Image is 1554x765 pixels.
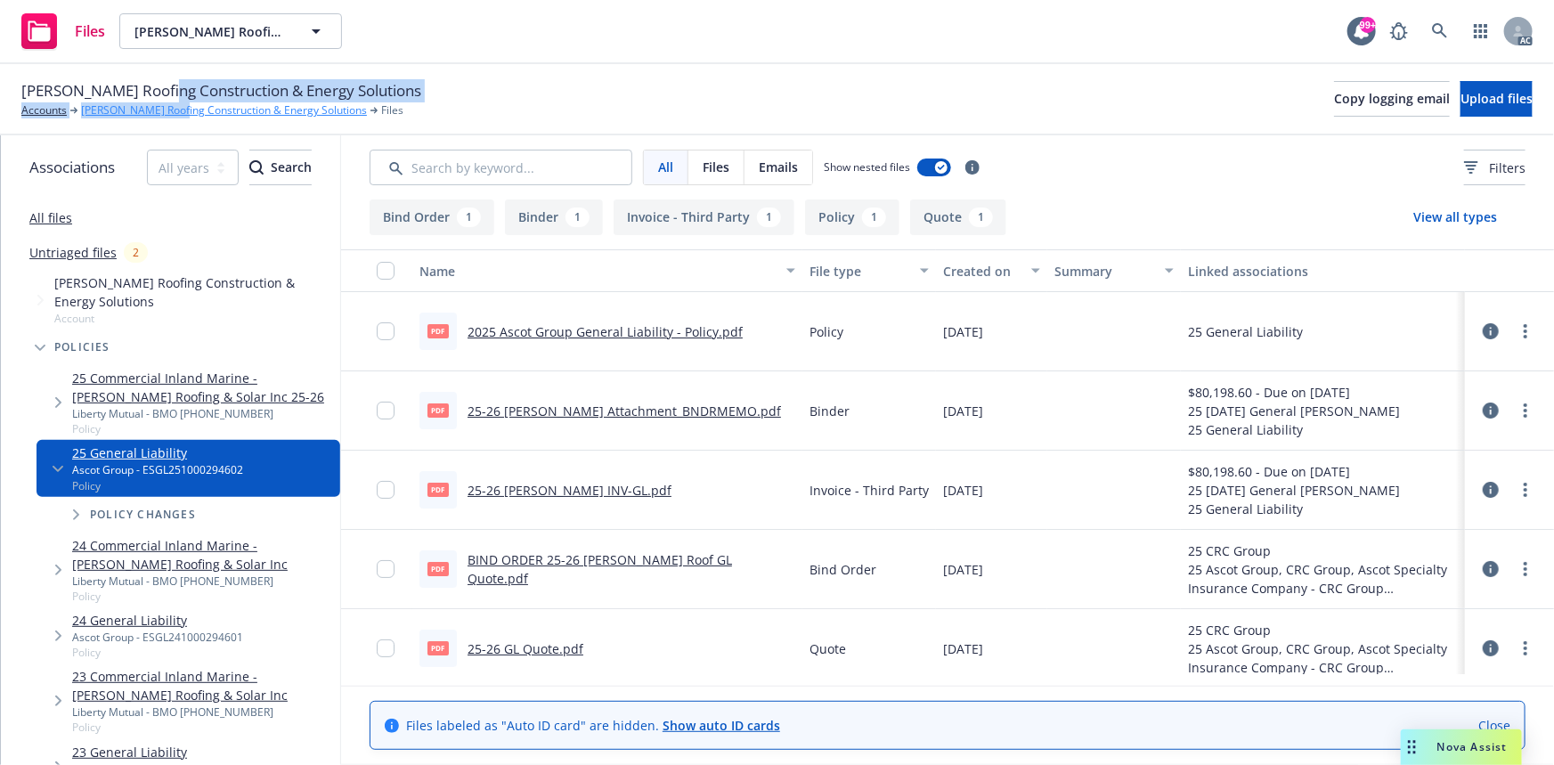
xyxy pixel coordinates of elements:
[1437,739,1508,754] span: Nova Assist
[1188,481,1400,500] div: 25 [DATE] General [PERSON_NAME]
[119,13,342,49] button: [PERSON_NAME] Roofing Construction & Energy Solutions
[1188,560,1458,598] div: 25 Ascot Group, CRC Group, Ascot Specialty Insurance Company - CRC Group
[427,483,449,496] span: pdf
[1422,13,1458,49] a: Search
[1188,402,1400,420] div: 25 [DATE] General [PERSON_NAME]
[703,158,729,176] span: Files
[1385,199,1526,235] button: View all types
[81,102,367,118] a: [PERSON_NAME] Roofing Construction & Energy Solutions
[249,160,264,175] svg: Search
[134,22,289,41] span: [PERSON_NAME] Roofing Construction & Energy Solutions
[54,311,333,326] span: Account
[468,482,671,499] a: 25-26 [PERSON_NAME] INV-GL.pdf
[406,716,780,735] span: Files labeled as "Auto ID card" are hidden.
[1188,322,1303,341] div: 25 General Liability
[72,406,333,421] div: Liberty Mutual - BMO [PHONE_NUMBER]
[810,481,929,500] span: Invoice - Third Party
[377,262,395,280] input: Select all
[1401,729,1423,765] div: Drag to move
[72,743,292,761] a: 23 General Liability
[1515,400,1536,421] a: more
[427,562,449,575] span: pdf
[1188,639,1458,677] div: 25 Ascot Group, CRC Group, Ascot Specialty Insurance Company - CRC Group
[72,645,243,660] span: Policy
[29,156,115,179] span: Associations
[759,158,798,176] span: Emails
[419,262,776,281] div: Name
[1478,716,1510,735] a: Close
[802,249,936,292] button: File type
[663,717,780,734] a: Show auto ID cards
[1515,321,1536,342] a: more
[370,199,494,235] button: Bind Order
[1515,638,1536,659] a: more
[936,249,1047,292] button: Created on
[943,639,983,658] span: [DATE]
[457,208,481,227] div: 1
[1188,383,1400,402] div: $80,198.60 - Due on [DATE]
[14,6,112,56] a: Files
[1401,729,1522,765] button: Nova Assist
[29,243,117,262] a: Untriaged files
[1047,249,1181,292] button: Summary
[54,273,333,311] span: [PERSON_NAME] Roofing Construction & Energy Solutions
[658,158,673,176] span: All
[969,208,993,227] div: 1
[1181,249,1465,292] button: Linked associations
[72,667,333,704] a: 23 Commercial Inland Marine - [PERSON_NAME] Roofing & Solar Inc
[54,342,110,353] span: Policies
[810,322,843,341] span: Policy
[72,589,333,604] span: Policy
[468,640,583,657] a: 25-26 GL Quote.pdf
[377,560,395,578] input: Toggle Row Selected
[810,402,850,420] span: Binder
[757,208,781,227] div: 1
[427,324,449,338] span: pdf
[72,704,333,720] div: Liberty Mutual - BMO [PHONE_NUMBER]
[1188,621,1458,639] div: 25 CRC Group
[377,402,395,419] input: Toggle Row Selected
[29,209,72,226] a: All files
[1334,90,1450,107] span: Copy logging email
[1489,159,1526,177] span: Filters
[1054,262,1154,281] div: Summary
[377,639,395,657] input: Toggle Row Selected
[21,79,421,102] span: [PERSON_NAME] Roofing Construction & Energy Solutions
[370,150,632,185] input: Search by keyword...
[943,481,983,500] span: [DATE]
[90,509,196,520] span: Policy changes
[72,421,333,436] span: Policy
[72,369,333,406] a: 25 Commercial Inland Marine - [PERSON_NAME] Roofing & Solar Inc 25-26
[862,208,886,227] div: 1
[72,478,243,493] span: Policy
[427,403,449,417] span: pdf
[21,102,67,118] a: Accounts
[468,551,732,587] a: BIND ORDER 25-26 [PERSON_NAME] Roof GL Quote.pdf
[943,322,983,341] span: [DATE]
[810,560,876,579] span: Bind Order
[1460,90,1533,107] span: Upload files
[1188,462,1400,481] div: $80,198.60 - Due on [DATE]
[72,462,243,477] div: Ascot Group - ESGL251000294602
[72,630,243,645] div: Ascot Group - ESGL241000294601
[249,151,312,184] div: Search
[75,24,105,38] span: Files
[565,208,590,227] div: 1
[1515,479,1536,501] a: more
[943,262,1021,281] div: Created on
[1334,81,1450,117] button: Copy logging email
[810,639,846,658] span: Quote
[1188,541,1458,560] div: 25 CRC Group
[468,403,781,419] a: 25-26 [PERSON_NAME] Attachment_BNDRMEMO.pdf
[72,444,243,462] a: 25 General Liability
[72,720,333,735] span: Policy
[824,159,910,175] span: Show nested files
[381,102,403,118] span: Files
[1460,81,1533,117] button: Upload files
[805,199,899,235] button: Policy
[124,242,148,263] div: 2
[468,323,743,340] a: 2025 Ascot Group General Liability - Policy.pdf
[249,150,312,185] button: SearchSearch
[1464,159,1526,177] span: Filters
[72,536,333,574] a: 24 Commercial Inland Marine - [PERSON_NAME] Roofing & Solar Inc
